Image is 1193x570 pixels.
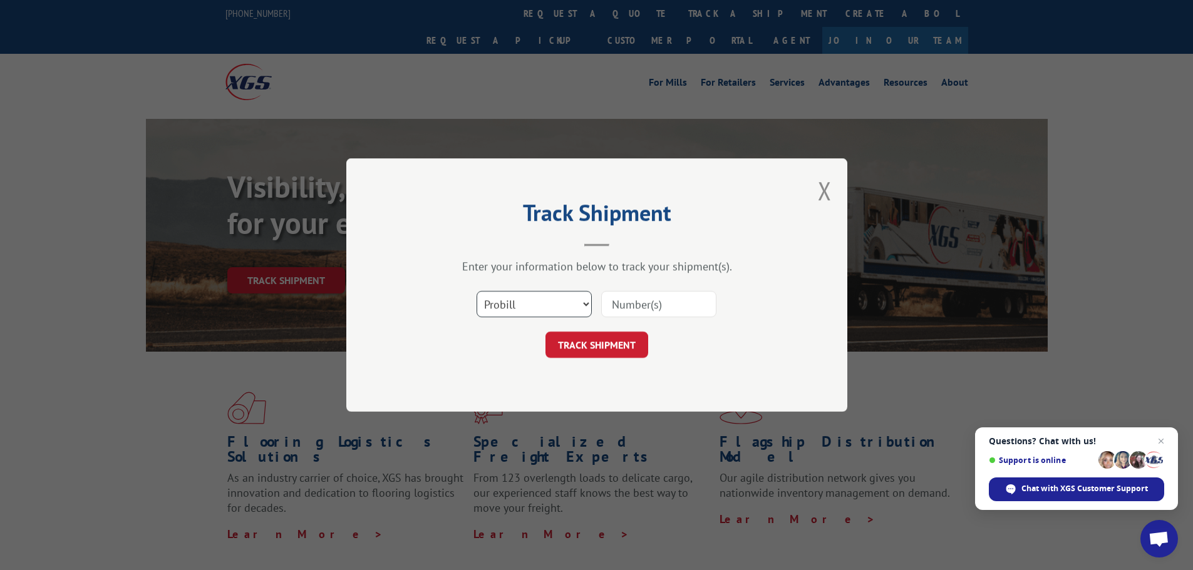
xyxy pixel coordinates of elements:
[989,477,1164,501] div: Chat with XGS Customer Support
[409,204,785,228] h2: Track Shipment
[1154,434,1169,449] span: Close chat
[545,332,648,358] button: TRACK SHIPMENT
[1021,483,1148,494] span: Chat with XGS Customer Support
[409,259,785,273] div: Enter your information below to track your shipment(s).
[1140,520,1178,557] div: Open chat
[601,291,716,317] input: Number(s)
[989,436,1164,446] span: Questions? Chat with us!
[818,174,832,207] button: Close modal
[989,455,1094,465] span: Support is online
